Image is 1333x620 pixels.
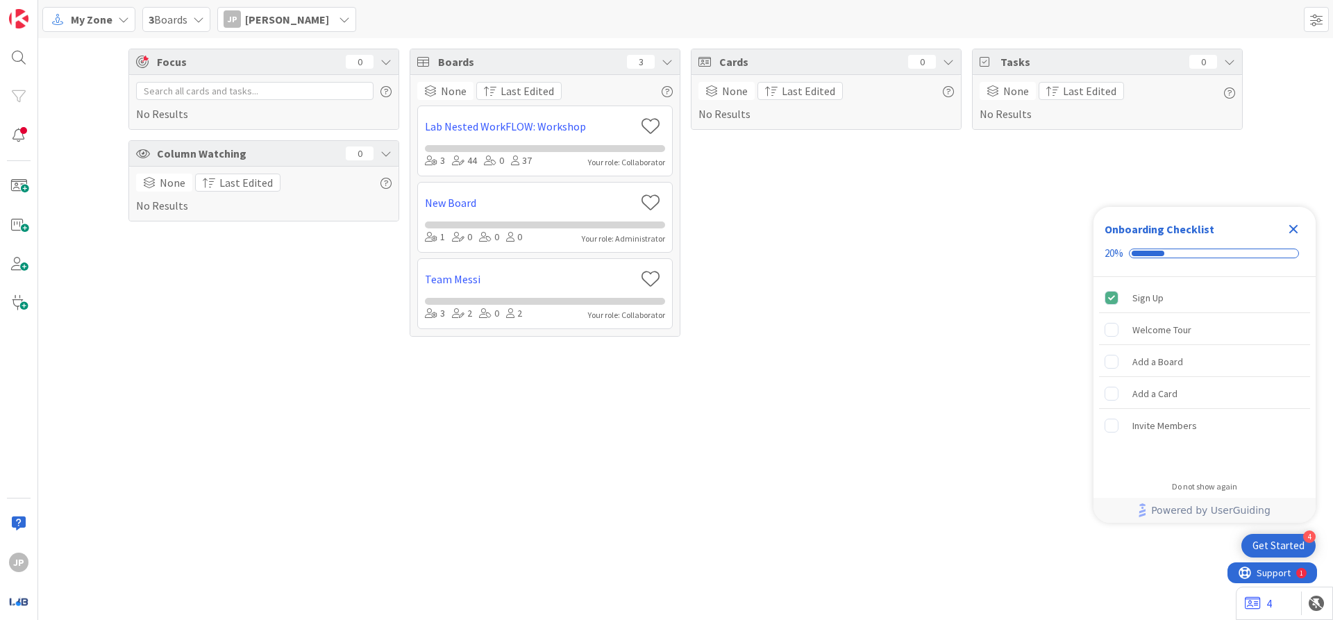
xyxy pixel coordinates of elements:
[1105,221,1214,237] div: Onboarding Checklist
[72,6,76,17] div: 1
[425,230,445,245] div: 1
[452,306,472,321] div: 2
[908,55,936,69] div: 0
[757,82,843,100] button: Last Edited
[224,10,241,28] div: JP
[1000,53,1182,70] span: Tasks
[627,55,655,69] div: 3
[1039,82,1124,100] button: Last Edited
[157,145,339,162] span: Column Watching
[1093,207,1316,523] div: Checklist Container
[157,53,335,70] span: Focus
[425,153,445,169] div: 3
[1099,315,1310,345] div: Welcome Tour is incomplete.
[1105,247,1305,260] div: Checklist progress: 20%
[476,82,562,100] button: Last Edited
[506,306,522,321] div: 2
[149,11,187,28] span: Boards
[1003,83,1029,99] span: None
[160,174,185,191] span: None
[588,309,665,321] div: Your role: Collaborator
[1132,290,1164,306] div: Sign Up
[346,146,374,160] div: 0
[195,174,280,192] button: Last Edited
[1099,283,1310,313] div: Sign Up is complete.
[722,83,748,99] span: None
[1151,502,1271,519] span: Powered by UserGuiding
[479,306,499,321] div: 0
[438,53,620,70] span: Boards
[1252,539,1305,553] div: Get Started
[346,55,374,69] div: 0
[425,306,445,321] div: 3
[1093,498,1316,523] div: Footer
[698,82,954,122] div: No Results
[1189,55,1217,69] div: 0
[29,2,63,19] span: Support
[501,83,554,99] span: Last Edited
[245,11,329,28] span: [PERSON_NAME]
[136,82,374,100] input: Search all cards and tasks...
[425,118,635,135] a: Lab Nested WorkFLOW: Workshop
[1100,498,1309,523] a: Powered by UserGuiding
[1099,378,1310,409] div: Add a Card is incomplete.
[1132,321,1191,338] div: Welcome Tour
[452,153,477,169] div: 44
[1132,417,1197,434] div: Invite Members
[219,174,273,191] span: Last Edited
[136,174,392,214] div: No Results
[136,82,392,122] div: No Results
[1105,247,1123,260] div: 20%
[506,230,522,245] div: 0
[479,230,499,245] div: 0
[782,83,835,99] span: Last Edited
[1245,595,1272,612] a: 4
[9,592,28,611] img: avatar
[1303,530,1316,543] div: 4
[1241,534,1316,558] div: Open Get Started checklist, remaining modules: 4
[719,53,901,70] span: Cards
[9,9,28,28] img: Visit kanbanzone.com
[980,82,1235,122] div: No Results
[149,12,154,26] b: 3
[1132,353,1183,370] div: Add a Board
[452,230,472,245] div: 0
[1093,277,1316,472] div: Checklist items
[1063,83,1116,99] span: Last Edited
[1132,385,1177,402] div: Add a Card
[484,153,504,169] div: 0
[588,156,665,169] div: Your role: Collaborator
[9,553,28,572] div: JP
[71,11,112,28] span: My Zone
[425,194,635,211] a: New Board
[1099,410,1310,441] div: Invite Members is incomplete.
[1099,346,1310,377] div: Add a Board is incomplete.
[511,153,532,169] div: 37
[1172,481,1237,492] div: Do not show again
[441,83,467,99] span: None
[582,233,665,245] div: Your role: Administrator
[1282,218,1305,240] div: Close Checklist
[425,271,635,287] a: Team Messi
